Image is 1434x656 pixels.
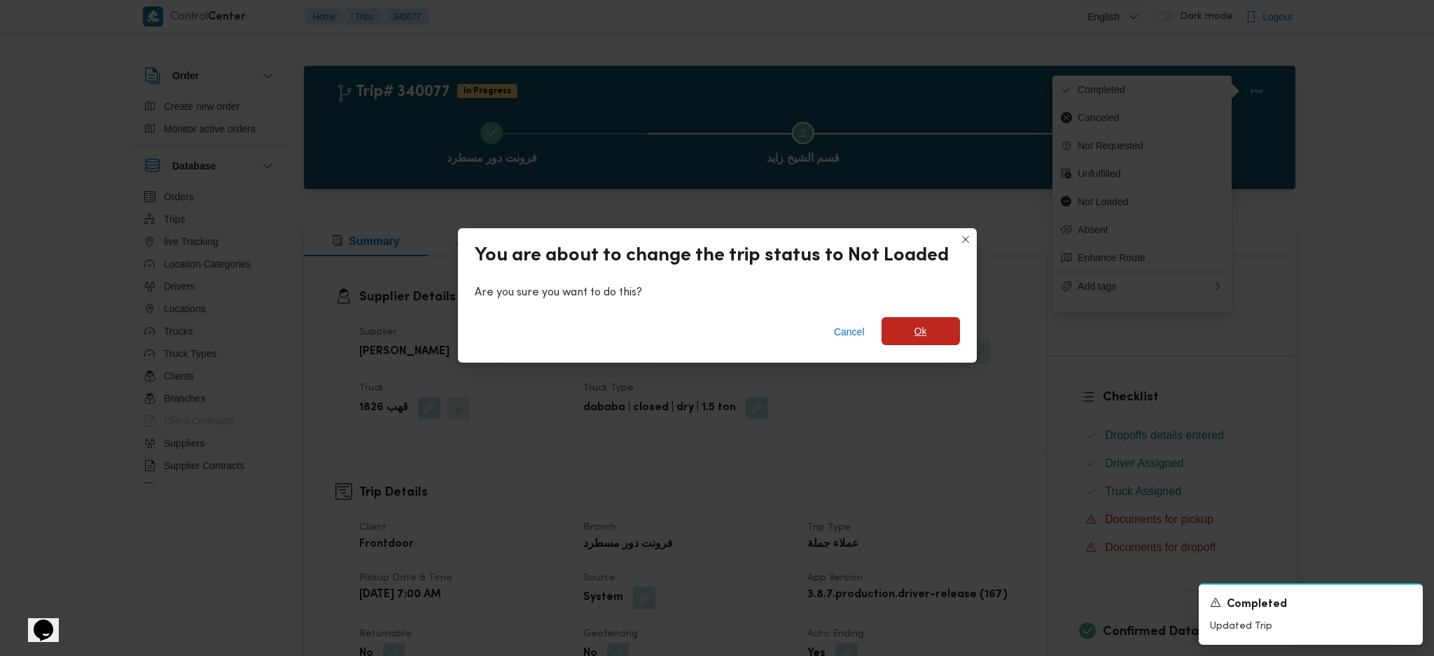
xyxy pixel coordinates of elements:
button: Ok [882,317,960,345]
p: Updated Trip [1210,619,1412,634]
button: Closes this modal window [957,231,974,248]
span: Completed [1227,596,1287,613]
span: Cancel [834,323,865,340]
span: Ok [914,323,927,340]
div: Notification [1210,596,1412,613]
button: Cancel [828,318,870,346]
iframe: chat widget [14,600,59,642]
div: You are about to change the trip status to Not Loaded [475,245,949,267]
div: Are you sure you want to do this? [475,284,960,301]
